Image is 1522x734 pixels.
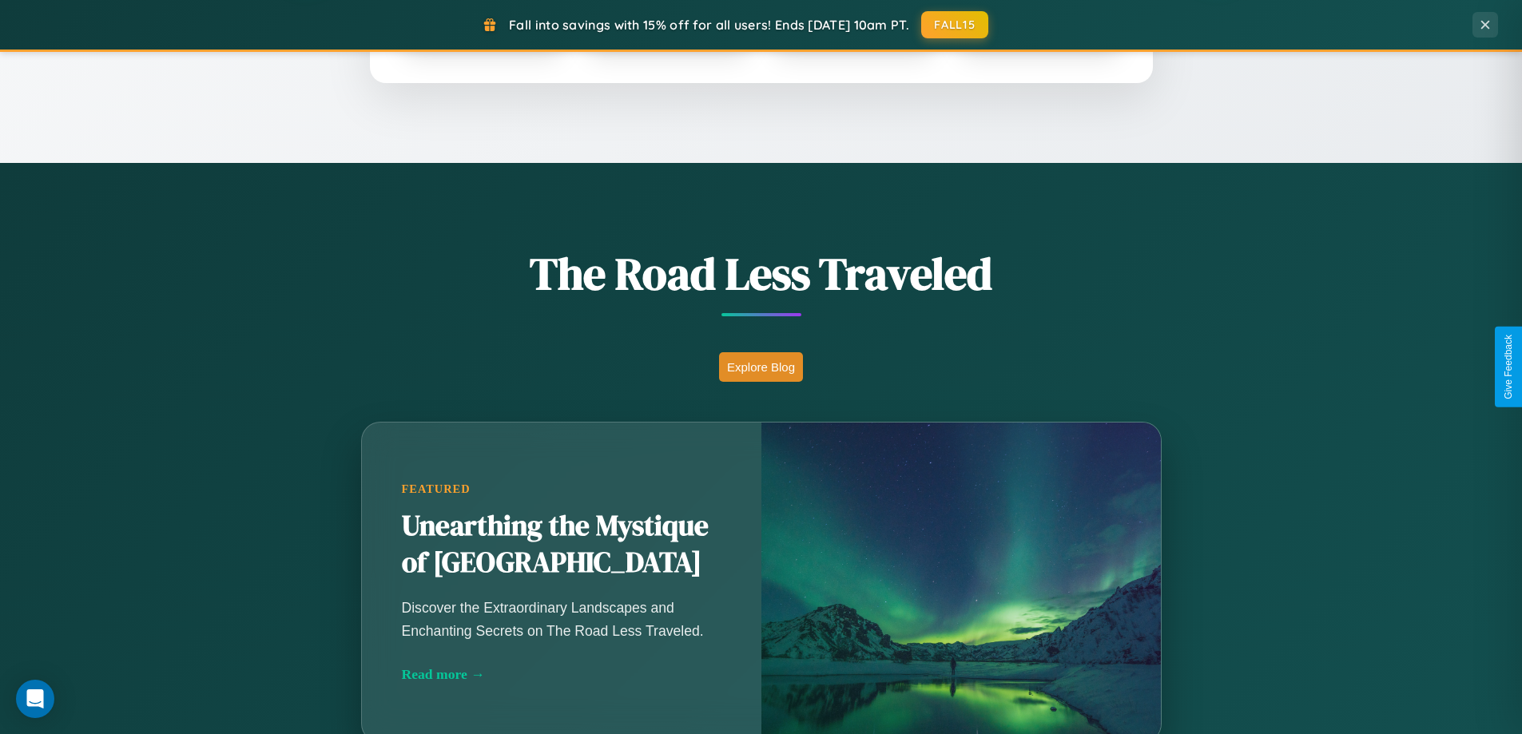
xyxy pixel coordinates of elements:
[921,11,988,38] button: FALL15
[402,597,721,641] p: Discover the Extraordinary Landscapes and Enchanting Secrets on The Road Less Traveled.
[402,482,721,496] div: Featured
[719,352,803,382] button: Explore Blog
[402,666,721,683] div: Read more →
[1503,335,1514,399] div: Give Feedback
[402,508,721,581] h2: Unearthing the Mystique of [GEOGRAPHIC_DATA]
[509,17,909,33] span: Fall into savings with 15% off for all users! Ends [DATE] 10am PT.
[282,243,1241,304] h1: The Road Less Traveled
[16,680,54,718] div: Open Intercom Messenger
